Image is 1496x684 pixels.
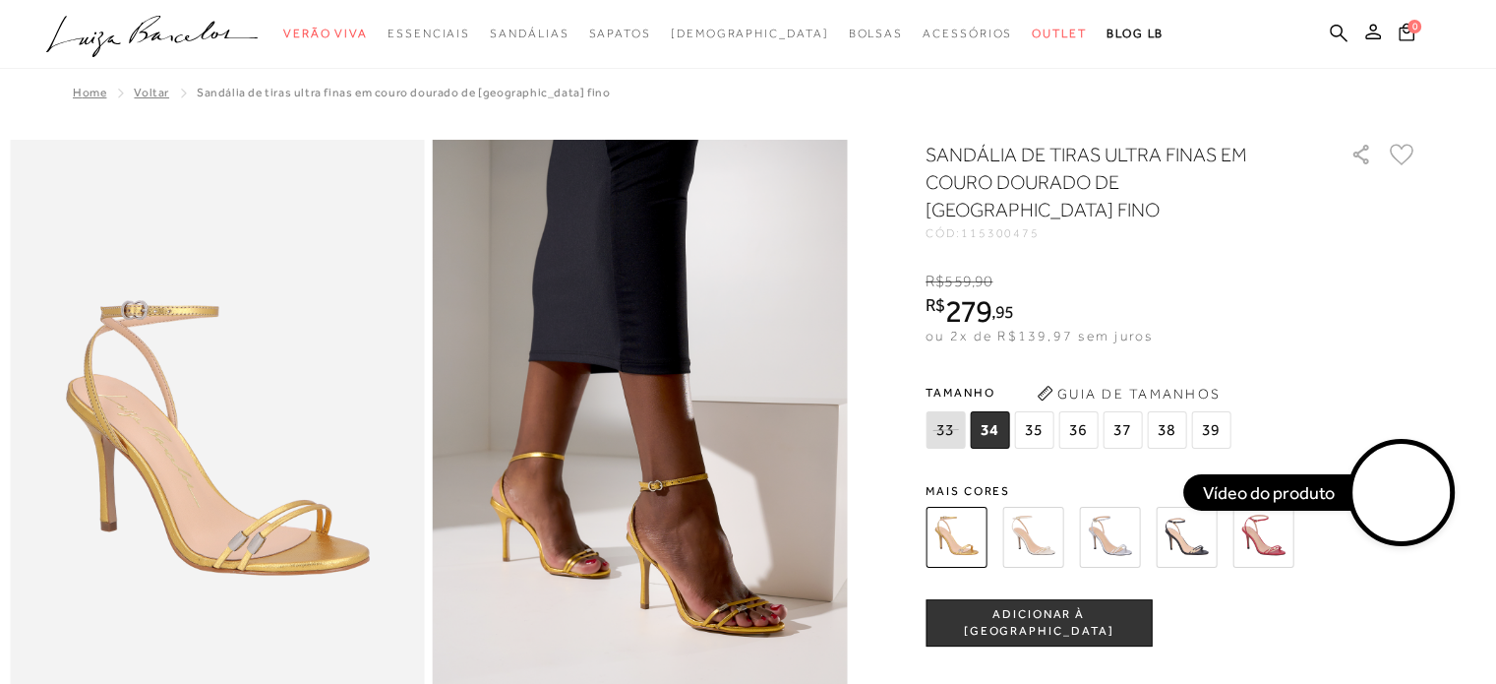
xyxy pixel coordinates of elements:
[972,273,993,290] i: ,
[1014,411,1053,449] span: 35
[388,27,470,40] span: Essenciais
[1032,16,1087,52] a: noSubCategoriesText
[134,86,169,99] a: Voltar
[1407,20,1421,33] span: 0
[927,606,1151,641] span: ADICIONAR À [GEOGRAPHIC_DATA]
[1107,16,1164,52] a: BLOG LB
[926,227,1319,239] div: CÓD:
[923,27,1012,40] span: Acessórios
[283,27,368,40] span: Verão Viva
[283,16,368,52] a: noSubCategoriesText
[926,599,1152,647] button: ADICIONAR À [GEOGRAPHIC_DATA]
[991,303,1014,321] i: ,
[490,27,568,40] span: Sandálias
[923,16,1012,52] a: noSubCategoriesText
[671,27,829,40] span: [DEMOGRAPHIC_DATA]
[588,27,650,40] span: Sapatos
[671,16,829,52] a: noSubCategoriesText
[926,328,1153,343] span: ou 2x de R$139,97 sem juros
[995,301,1014,322] span: 95
[848,16,903,52] a: noSubCategoriesText
[490,16,568,52] a: noSubCategoriesText
[1103,411,1142,449] span: 37
[1032,27,1087,40] span: Outlet
[1156,507,1217,568] img: SANDÁLIA DE TIRAS ULTRA FINAS EM COURO PRETO DE SALTO ALTO FINO
[1002,507,1063,568] img: SANDÁLIA DE TIRAS ULTRA FINAS EM COURO OFF WHITE DE SALTO ALTO FINO
[970,411,1009,449] span: 34
[926,141,1294,223] h1: SANDÁLIA DE TIRAS ULTRA FINAS EM COURO DOURADO DE [GEOGRAPHIC_DATA] FINO
[961,226,1040,240] span: 115300475
[1393,22,1420,48] button: 0
[926,273,944,290] i: R$
[848,27,903,40] span: Bolsas
[1147,411,1186,449] span: 38
[388,16,470,52] a: noSubCategoriesText
[926,507,987,568] img: SANDÁLIA DE TIRAS ULTRA FINAS EM COURO DOURADO DE SALTO ALTO FINO
[945,293,991,329] span: 279
[588,16,650,52] a: noSubCategoriesText
[1079,507,1140,568] img: SANDÁLIA DE TIRAS ULTRA FINAS EM COURO PRATA DE SALTO ALTO FINO
[1030,378,1227,409] button: Guia de Tamanhos
[1107,27,1164,40] span: BLOG LB
[197,86,610,99] span: SANDÁLIA DE TIRAS ULTRA FINAS EM COURO DOURADO DE [GEOGRAPHIC_DATA] FINO
[1058,411,1098,449] span: 36
[926,485,1417,497] span: Mais cores
[1232,507,1293,568] img: SANDÁLIA DE TIRAS ULTRA FINAS EM COURO VERMELHO PIMENTA DE SALTO ALTO FINO
[73,86,106,99] a: Home
[975,273,992,290] span: 90
[926,296,945,314] i: R$
[1183,474,1353,510] div: Vídeo do produto
[926,378,1235,407] span: Tamanho
[926,411,965,449] span: 33
[1191,411,1230,449] span: 39
[944,273,971,290] span: 559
